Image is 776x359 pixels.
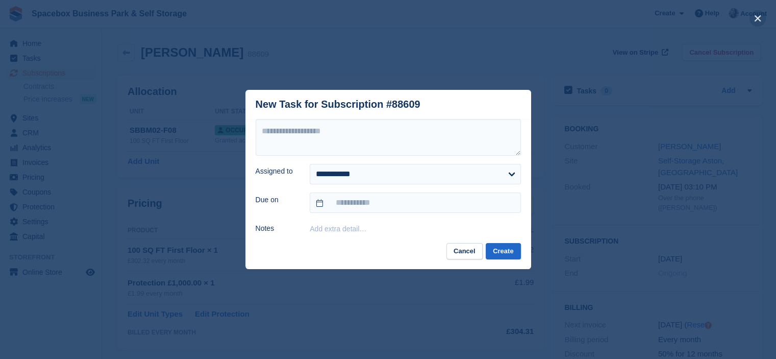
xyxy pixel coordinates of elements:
label: Notes [256,223,298,234]
button: Add extra detail… [310,225,366,233]
button: Create [486,243,520,260]
label: Due on [256,195,298,205]
label: Assigned to [256,166,298,177]
button: Cancel [446,243,483,260]
div: New Task for Subscription #88609 [256,99,420,110]
button: close [749,10,766,27]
